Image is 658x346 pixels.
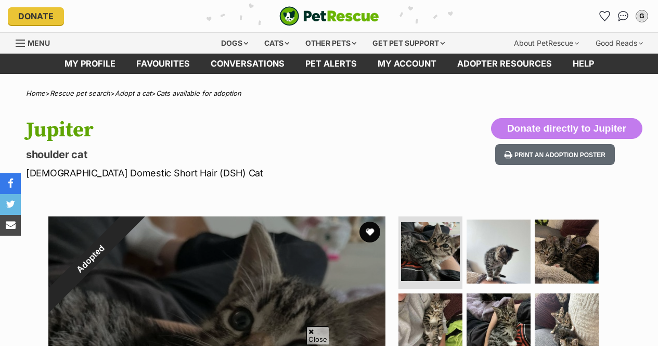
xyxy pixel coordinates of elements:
[447,54,562,74] a: Adopter resources
[279,6,379,26] img: logo-cat-932fe2b9b8326f06289b0f2fb663e598f794de774fb13d1741a6617ecf9a85b4.svg
[298,33,364,54] div: Other pets
[26,89,45,97] a: Home
[50,89,110,97] a: Rescue pet search
[28,39,50,47] span: Menu
[257,33,296,54] div: Cats
[596,8,613,24] a: Favourites
[467,220,531,284] img: Photo of Jupiter
[214,33,255,54] div: Dogs
[295,54,367,74] a: Pet alerts
[588,33,650,54] div: Good Reads
[401,222,460,281] img: Photo of Jupiter
[535,220,599,284] img: Photo of Jupiter
[54,54,126,74] a: My profile
[26,147,402,162] p: shoulder cat
[279,6,379,26] a: PetRescue
[615,8,631,24] a: Conversations
[596,8,650,24] ul: Account quick links
[306,326,329,344] span: Close
[16,33,57,52] a: Menu
[200,54,295,74] a: conversations
[562,54,604,74] a: Help
[618,11,629,21] img: chat-41dd97257d64d25036548639549fe6c8038ab92f7586957e7f3b1b290dea8141.svg
[156,89,241,97] a: Cats available for adoption
[495,144,615,165] button: Print an adoption poster
[8,7,64,25] a: Donate
[491,118,642,139] button: Donate directly to Jupiter
[367,54,447,74] a: My account
[365,33,452,54] div: Get pet support
[359,222,380,242] button: favourite
[26,118,402,142] h1: Jupiter
[26,166,402,180] p: [DEMOGRAPHIC_DATA] Domestic Short Hair (DSH) Cat
[637,11,647,21] div: G
[126,54,200,74] a: Favourites
[507,33,586,54] div: About PetRescue
[24,193,156,324] div: Adopted
[634,8,650,24] button: My account
[115,89,151,97] a: Adopt a cat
